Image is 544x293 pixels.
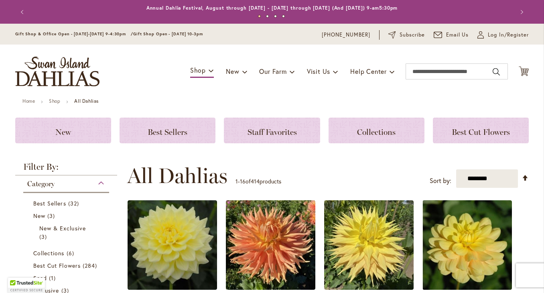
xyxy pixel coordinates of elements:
a: Annual Dahlia Festival, August through [DATE] - [DATE] through [DATE] (And [DATE]) 9-am5:30pm [146,5,398,11]
span: 3 [39,232,49,241]
button: 2 of 4 [266,15,269,18]
img: AHOY MATEY [422,200,512,290]
img: AC Jeri [324,200,414,290]
span: Shop [190,66,206,74]
a: AC BEN [226,284,315,291]
strong: All Dahlias [74,98,99,104]
span: 32 [68,199,81,208]
a: Best Sellers [120,118,215,143]
a: New [33,212,101,220]
span: New & Exclusive [39,224,86,232]
button: 3 of 4 [274,15,277,18]
span: Category [27,179,55,188]
a: Collections [329,118,424,143]
a: Subscribe [388,31,425,39]
span: All Dahlias [127,164,227,188]
a: A-Peeling [128,284,217,291]
span: Staff Favorites [248,127,297,137]
span: Gift Shop & Office Open - [DATE]-[DATE] 9-4:30pm / [15,31,133,37]
iframe: Launch Accessibility Center [6,265,28,287]
a: AHOY MATEY [422,284,512,291]
a: Best Cut Flowers [433,118,529,143]
span: Collections [357,127,396,137]
button: 1 of 4 [258,15,261,18]
span: 414 [251,177,260,185]
label: Sort by: [430,173,451,188]
span: Best Cut Flowers [33,262,81,269]
span: Gift Shop Open - [DATE] 10-3pm [133,31,203,37]
a: [PHONE_NUMBER] [322,31,370,39]
span: Best Sellers [148,127,187,137]
span: 3 [47,212,57,220]
a: Shop [49,98,60,104]
a: New [15,118,111,143]
span: Best Cut Flowers [452,127,510,137]
span: New [55,127,71,137]
span: New [226,67,239,75]
span: Subscribe [400,31,425,39]
a: Best Cut Flowers [33,261,101,270]
span: Seed [33,274,47,282]
strong: Filter By: [15,163,117,175]
a: store logo [15,57,99,86]
span: 16 [240,177,246,185]
span: Log In/Register [488,31,529,39]
span: Our Farm [259,67,286,75]
a: AC Jeri [324,284,414,291]
button: Next [513,4,529,20]
a: Log In/Register [477,31,529,39]
a: New &amp; Exclusive [39,224,95,241]
img: AC BEN [226,200,315,290]
span: 284 [83,261,99,270]
span: 1 [235,177,238,185]
span: Visit Us [307,67,330,75]
span: 1 [49,274,58,282]
button: Previous [15,4,31,20]
a: Email Us [434,31,469,39]
a: Home [22,98,35,104]
span: New [33,212,45,220]
button: 4 of 4 [282,15,285,18]
span: Best Sellers [33,199,66,207]
span: Collections [33,249,65,257]
a: Staff Favorites [224,118,320,143]
a: Best Sellers [33,199,101,208]
a: Seed [33,274,101,282]
span: Help Center [350,67,387,75]
p: - of products [235,175,281,188]
a: Collections [33,249,101,257]
span: 6 [67,249,76,257]
span: Email Us [446,31,469,39]
img: A-Peeling [128,200,217,290]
